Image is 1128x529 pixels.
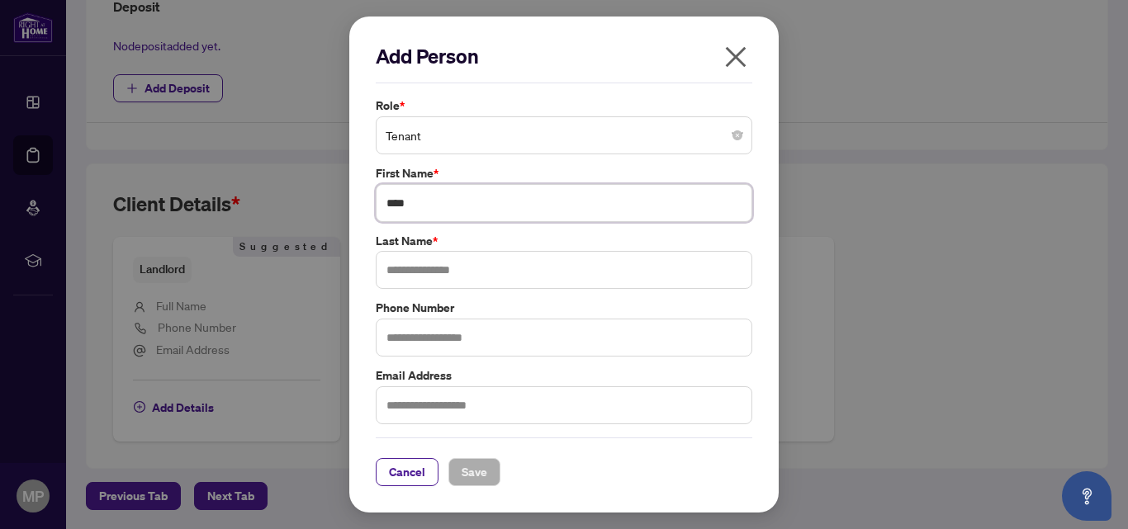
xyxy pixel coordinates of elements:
[376,164,752,182] label: First Name
[376,299,752,317] label: Phone Number
[376,458,438,486] button: Cancel
[386,120,742,151] span: Tenant
[448,458,500,486] button: Save
[376,43,752,69] h2: Add Person
[389,459,425,485] span: Cancel
[376,366,752,385] label: Email Address
[723,44,749,70] span: close
[1062,471,1111,521] button: Open asap
[376,97,752,115] label: Role
[376,232,752,250] label: Last Name
[732,130,742,140] span: close-circle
